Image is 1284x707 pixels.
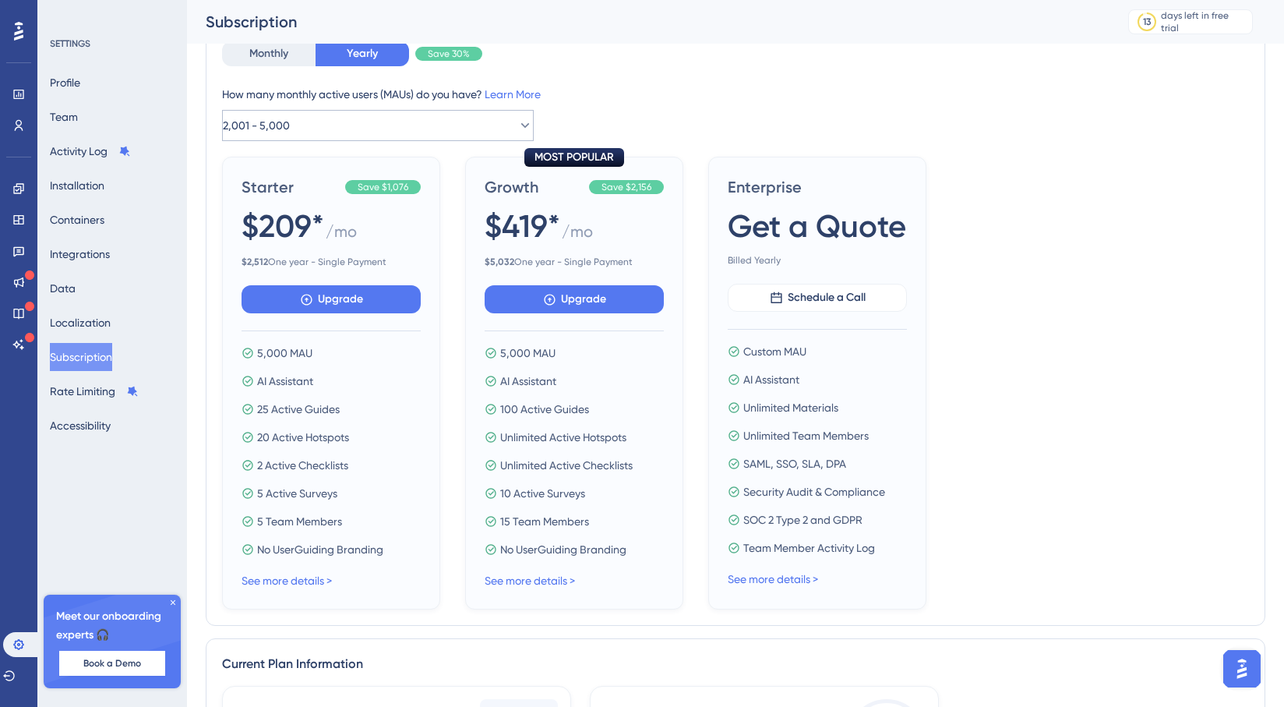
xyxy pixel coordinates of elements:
span: 25 Active Guides [257,400,340,419]
button: Book a Demo [59,651,165,676]
span: Unlimited Materials [743,398,838,417]
span: One year - Single Payment [485,256,664,268]
a: Learn More [485,88,541,101]
button: Yearly [316,41,409,66]
span: Security Audit & Compliance [743,483,885,501]
button: Subscription [50,343,112,371]
a: See more details > [242,574,332,587]
span: Get a Quote [728,204,906,248]
span: Unlimited Team Members [743,426,869,445]
div: MOST POPULAR [524,148,624,167]
span: 20 Active Hotspots [257,428,349,447]
span: Schedule a Call [788,288,866,307]
span: SAML, SSO, SLA, DPA [743,454,846,473]
span: Book a Demo [83,657,141,670]
button: Localization [50,309,111,337]
button: Monthly [222,41,316,66]
a: See more details > [728,573,818,585]
span: / mo [326,221,357,249]
button: Activity Log [50,137,131,165]
div: Subscription [206,11,1089,33]
span: No UserGuiding Branding [257,540,383,559]
span: Enterprise [728,176,907,198]
span: Custom MAU [743,342,806,361]
button: Rate Limiting [50,377,139,405]
span: 15 Team Members [500,512,589,531]
button: Accessibility [50,412,111,440]
span: 100 Active Guides [500,400,589,419]
div: days left in free trial [1161,9,1247,34]
span: $419* [485,204,560,248]
span: AI Assistant [500,372,556,391]
button: Upgrade [485,285,664,313]
button: Data [50,274,76,302]
span: Growth [485,176,583,198]
span: 10 Active Surveys [500,484,585,503]
span: One year - Single Payment [242,256,421,268]
span: 5,000 MAU [500,344,556,362]
iframe: UserGuiding AI Assistant Launcher [1219,645,1265,692]
b: $ 5,032 [485,256,514,267]
span: AI Assistant [743,370,799,389]
span: No UserGuiding Branding [500,540,626,559]
span: 5,000 MAU [257,344,312,362]
button: Upgrade [242,285,421,313]
button: Installation [50,171,104,200]
span: Unlimited Active Checklists [500,456,633,475]
span: SOC 2 Type 2 and GDPR [743,511,862,529]
span: $209* [242,204,324,248]
span: Team Member Activity Log [743,539,875,557]
div: How many monthly active users (MAUs) do you have? [222,85,1249,104]
a: See more details > [485,574,575,587]
span: Save $2,156 [601,181,651,193]
span: Upgrade [561,290,606,309]
span: Billed Yearly [728,254,907,267]
span: AI Assistant [257,372,313,391]
b: $ 2,512 [242,256,268,267]
span: Save $1,076 [358,181,408,193]
div: SETTINGS [50,37,176,50]
div: Current Plan Information [222,655,1249,673]
span: Unlimited Active Hotspots [500,428,626,447]
button: Integrations [50,240,110,268]
button: Team [50,103,78,131]
span: Upgrade [318,290,363,309]
span: 2,001 - 5,000 [223,116,290,135]
button: Schedule a Call [728,284,907,312]
span: 5 Team Members [257,512,342,531]
div: 13 [1143,16,1151,28]
span: 2 Active Checklists [257,456,348,475]
span: 5 Active Surveys [257,484,337,503]
span: Starter [242,176,339,198]
button: 2,001 - 5,000 [222,110,534,141]
span: Save 30% [428,48,470,60]
button: Containers [50,206,104,234]
button: Profile [50,69,80,97]
span: / mo [562,221,593,249]
span: Meet our onboarding experts 🎧 [56,607,168,645]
